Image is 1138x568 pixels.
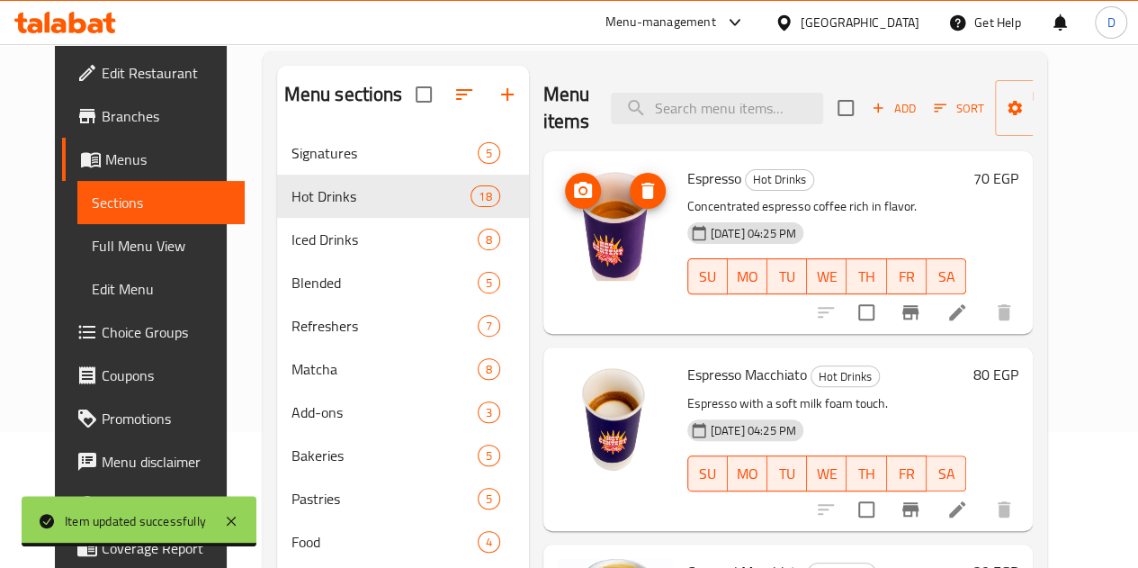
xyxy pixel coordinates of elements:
[478,488,500,509] div: items
[767,455,807,491] button: TU
[558,166,673,281] img: Espresso
[479,534,499,551] span: 4
[847,293,885,331] span: Select to update
[92,278,230,300] span: Edit Menu
[277,131,529,175] div: Signatures5
[775,264,800,290] span: TU
[277,347,529,391] div: Matcha8
[695,461,721,487] span: SU
[77,181,245,224] a: Sections
[934,98,983,119] span: Sort
[277,261,529,304] div: Blended5
[847,491,885,528] span: Select to update
[728,455,767,491] button: MO
[746,169,813,190] span: Hot Drinks
[277,477,529,520] div: Pastries5
[927,258,966,294] button: SA
[92,192,230,213] span: Sections
[277,304,529,347] div: Refreshers7
[934,264,959,290] span: SA
[728,258,767,294] button: MO
[814,461,839,487] span: WE
[767,258,807,294] button: TU
[478,401,500,423] div: items
[687,165,741,192] span: Espresso
[630,173,666,209] button: delete image
[687,392,966,415] p: Espresso with a soft milk foam touch.
[291,445,478,466] span: Bakeries
[102,321,230,343] span: Choice Groups
[847,258,886,294] button: TH
[478,445,500,466] div: items
[934,461,959,487] span: SA
[62,440,245,483] a: Menu disclaimer
[62,397,245,440] a: Promotions
[865,95,922,122] button: Add
[486,73,529,116] button: Add section
[887,258,927,294] button: FR
[291,531,478,553] span: Food
[479,491,499,508] span: 5
[62,95,245,138] a: Branches
[973,362,1018,387] h6: 80 EGP
[102,365,230,386] span: Coupons
[62,311,245,354] a: Choice Groups
[543,81,590,135] h2: Menu items
[102,451,230,473] span: Menu disclaimer
[973,166,1018,191] h6: 70 EGP
[605,12,716,33] div: Menu-management
[946,302,968,323] a: Edit menu item
[695,264,721,290] span: SU
[479,145,499,162] span: 5
[814,264,839,290] span: WE
[291,229,478,250] span: Iced Drinks
[479,361,499,378] span: 8
[801,13,919,32] div: [GEOGRAPHIC_DATA]
[277,520,529,563] div: Food4
[479,404,499,421] span: 3
[687,258,728,294] button: SU
[478,315,500,337] div: items
[291,401,478,423] span: Add-ons
[735,461,760,487] span: MO
[479,447,499,464] span: 5
[102,62,230,84] span: Edit Restaurant
[291,488,478,509] span: Pastries
[927,455,966,491] button: SA
[807,455,847,491] button: WE
[291,142,478,164] span: Signatures
[277,434,529,477] div: Bakeries5
[558,362,673,477] img: Espresso Macchiato
[478,229,500,250] div: items
[291,272,478,293] span: Blended
[77,267,245,311] a: Edit Menu
[847,455,886,491] button: TH
[929,95,988,122] button: Sort
[565,173,601,209] button: upload picture
[102,537,230,559] span: Coverage Report
[479,275,499,292] span: 5
[291,315,478,337] span: Refreshers
[478,358,500,380] div: items
[77,224,245,267] a: Full Menu View
[811,365,880,387] div: Hot Drinks
[865,95,922,122] span: Add item
[889,488,932,531] button: Branch-specific-item
[479,318,499,335] span: 7
[807,258,847,294] button: WE
[284,81,403,108] h2: Menu sections
[703,225,803,242] span: [DATE] 04:25 PM
[735,264,760,290] span: MO
[478,142,500,164] div: items
[854,461,879,487] span: TH
[1107,13,1115,32] span: D
[405,76,443,113] span: Select all sections
[291,185,471,207] span: Hot Drinks
[946,499,968,520] a: Edit menu item
[869,98,918,119] span: Add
